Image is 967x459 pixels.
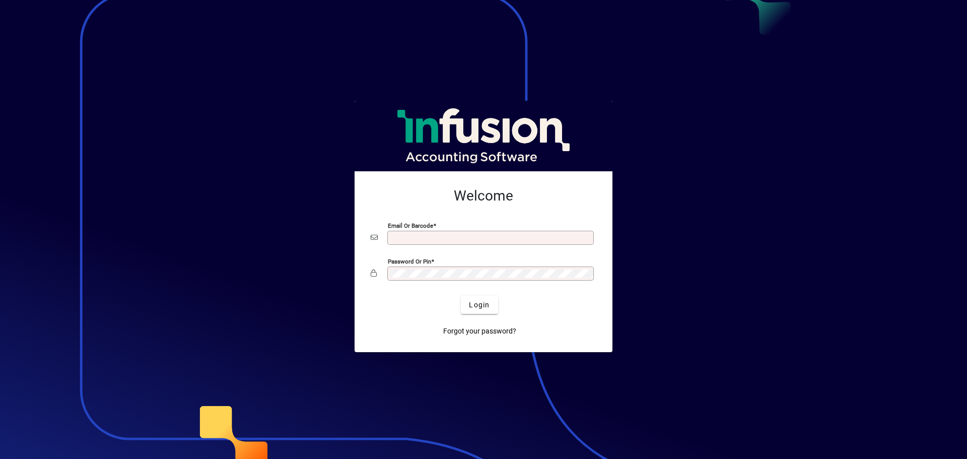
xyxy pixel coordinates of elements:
[439,322,520,340] a: Forgot your password?
[469,300,490,310] span: Login
[371,187,596,205] h2: Welcome
[443,326,516,337] span: Forgot your password?
[388,258,431,265] mat-label: Password or Pin
[388,222,433,229] mat-label: Email or Barcode
[461,296,498,314] button: Login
